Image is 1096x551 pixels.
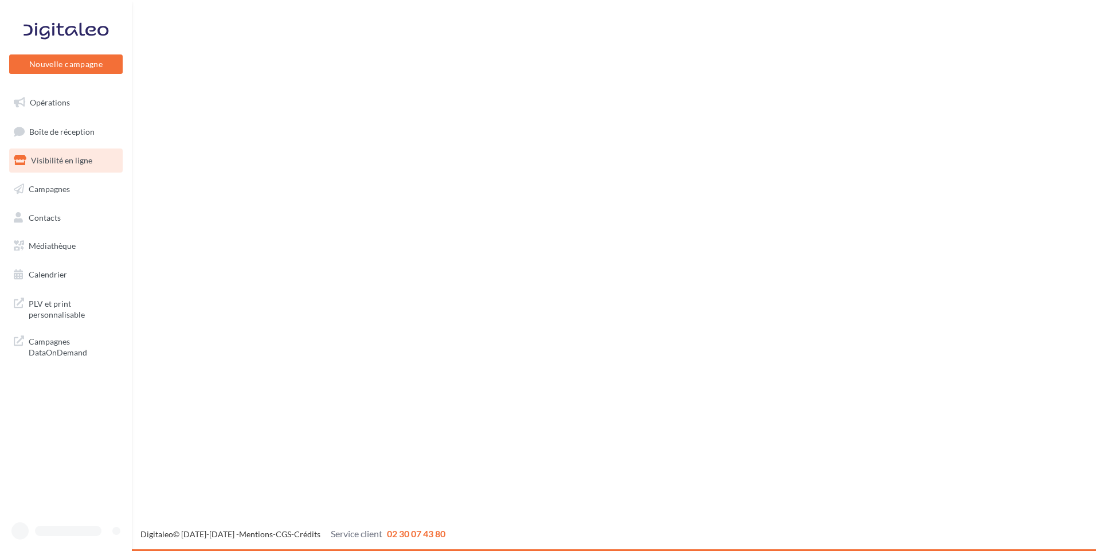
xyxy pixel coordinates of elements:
[294,529,320,539] a: Crédits
[7,329,125,363] a: Campagnes DataOnDemand
[29,296,118,321] span: PLV et print personnalisable
[239,529,273,539] a: Mentions
[7,119,125,144] a: Boîte de réception
[29,126,95,136] span: Boîte de réception
[7,291,125,325] a: PLV et print personnalisable
[9,54,123,74] button: Nouvelle campagne
[29,269,67,279] span: Calendrier
[7,177,125,201] a: Campagnes
[29,334,118,358] span: Campagnes DataOnDemand
[7,91,125,115] a: Opérations
[29,212,61,222] span: Contacts
[7,149,125,173] a: Visibilité en ligne
[7,234,125,258] a: Médiathèque
[7,263,125,287] a: Calendrier
[331,528,382,539] span: Service client
[140,529,173,539] a: Digitaleo
[276,529,291,539] a: CGS
[387,528,445,539] span: 02 30 07 43 80
[31,155,92,165] span: Visibilité en ligne
[7,206,125,230] a: Contacts
[140,529,445,539] span: © [DATE]-[DATE] - - -
[29,184,70,194] span: Campagnes
[30,97,70,107] span: Opérations
[29,241,76,251] span: Médiathèque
